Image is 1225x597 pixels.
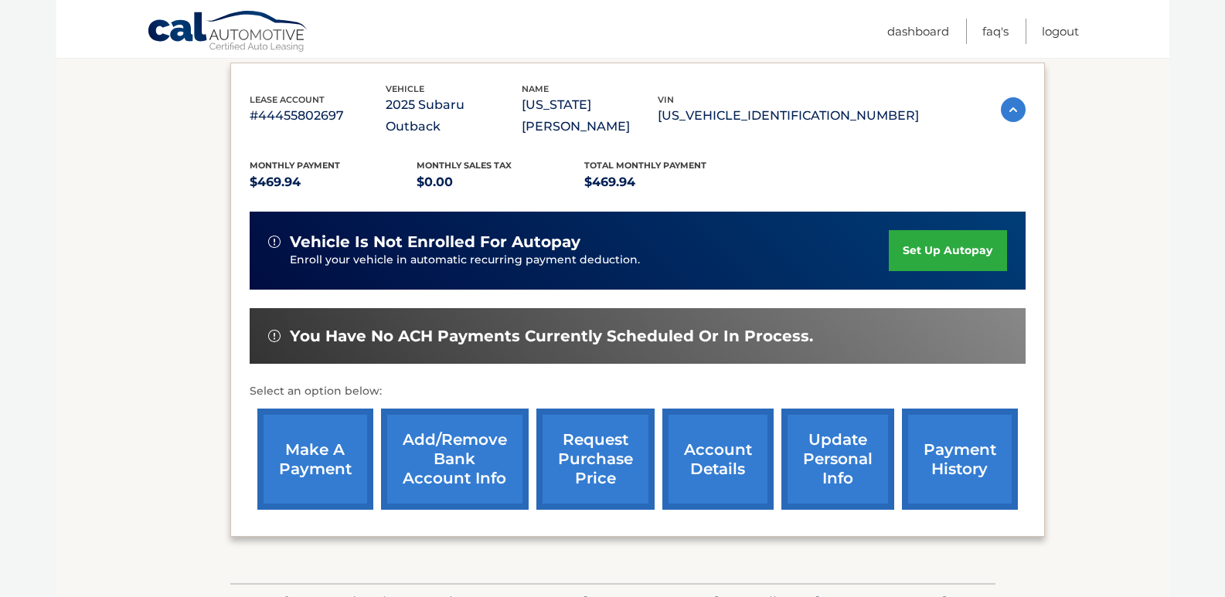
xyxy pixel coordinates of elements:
a: set up autopay [889,230,1006,271]
p: [US_STATE][PERSON_NAME] [522,94,658,137]
span: Monthly sales Tax [417,160,512,171]
a: Cal Automotive [147,10,309,55]
a: Add/Remove bank account info [381,409,529,510]
p: [US_VEHICLE_IDENTIFICATION_NUMBER] [658,105,919,127]
img: accordion-active.svg [1001,97,1026,122]
span: vehicle [386,83,424,94]
a: update personal info [781,409,894,510]
span: name [522,83,549,94]
span: lease account [250,94,325,105]
img: alert-white.svg [268,330,281,342]
img: alert-white.svg [268,236,281,248]
a: payment history [902,409,1018,510]
p: $469.94 [250,171,417,193]
a: Logout [1042,19,1079,44]
a: account details [662,409,774,510]
span: You have no ACH payments currently scheduled or in process. [290,327,813,346]
a: request purchase price [536,409,655,510]
p: $0.00 [417,171,584,193]
span: Total Monthly Payment [584,160,706,171]
span: vehicle is not enrolled for autopay [290,232,580,252]
a: Dashboard [887,19,949,44]
p: #44455802697 [250,105,386,127]
p: Select an option below: [250,382,1026,401]
a: FAQ's [982,19,1009,44]
span: vin [658,94,674,105]
a: make a payment [257,409,373,510]
p: $469.94 [584,171,752,193]
p: 2025 Subaru Outback [386,94,522,137]
p: Enroll your vehicle in automatic recurring payment deduction. [290,252,890,269]
span: Monthly Payment [250,160,340,171]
